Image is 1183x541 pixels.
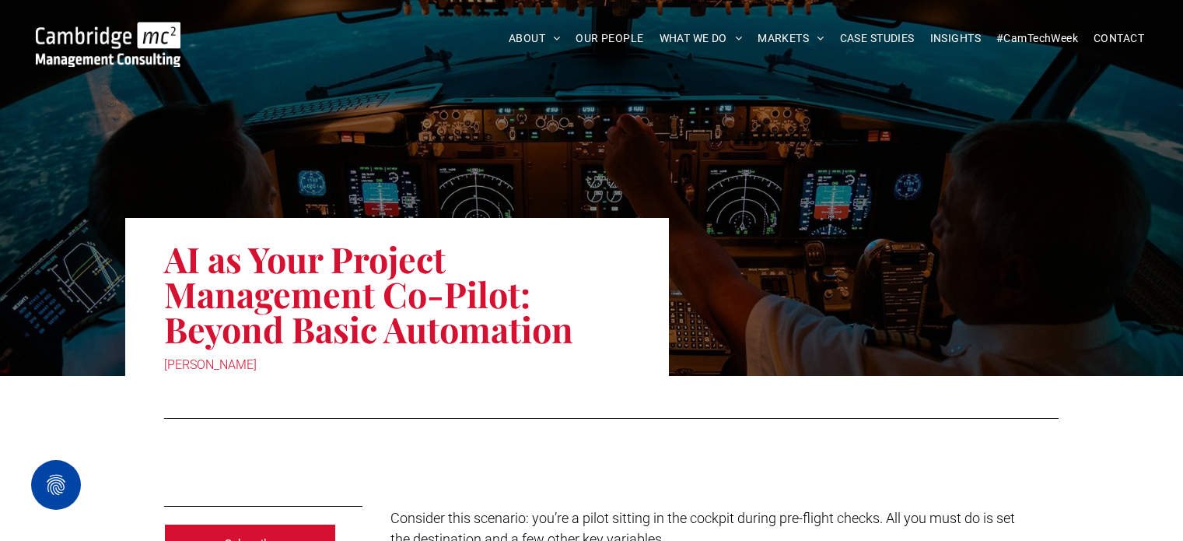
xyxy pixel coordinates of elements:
[1086,26,1152,51] a: CONTACT
[568,26,651,51] a: OUR PEOPLE
[832,26,922,51] a: CASE STUDIES
[164,354,631,376] div: [PERSON_NAME]
[36,22,180,67] img: Cambridge MC Logo
[750,26,831,51] a: MARKETS
[922,26,989,51] a: INSIGHTS
[652,26,751,51] a: WHAT WE DO
[36,24,180,40] a: Your Business Transformed | Cambridge Management Consulting
[989,26,1086,51] a: #CamTechWeek
[164,240,631,348] h1: AI as Your Project Management Co-Pilot: Beyond Basic Automation
[501,26,569,51] a: ABOUT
